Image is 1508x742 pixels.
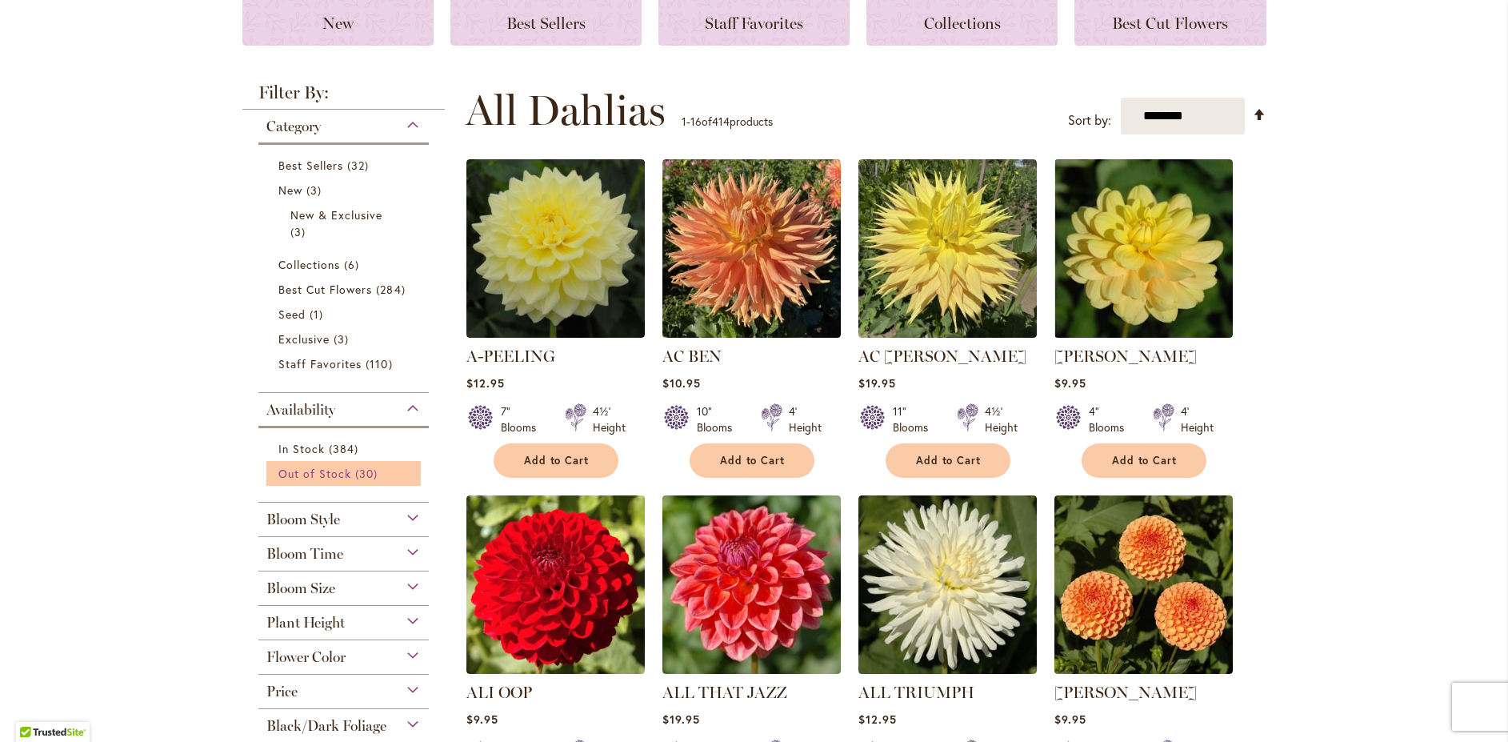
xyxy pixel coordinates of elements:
span: $19.95 [858,375,896,391]
span: Plant Height [266,614,345,632]
img: AMBER QUEEN [1054,495,1233,674]
a: AC Jeri [858,326,1037,341]
span: All Dahlias [466,86,666,134]
span: 1 [310,306,327,323]
span: Black/Dark Foliage [266,717,386,735]
iframe: Launch Accessibility Center [12,685,57,730]
div: 4" Blooms [1089,403,1134,435]
span: Price [266,683,298,700]
a: ALL TRIUMPH [858,683,974,702]
span: 1 [682,114,686,129]
div: 4' Height [789,403,822,435]
a: Best Cut Flowers [278,281,414,298]
span: 284 [376,281,409,298]
a: ALL THAT JAZZ [662,662,841,677]
a: [PERSON_NAME] [1054,683,1197,702]
a: [PERSON_NAME] [1054,347,1197,366]
span: Collections [924,14,1001,33]
button: Add to Cart [494,443,618,478]
span: $9.95 [1054,712,1086,727]
span: $12.95 [466,375,505,391]
span: $12.95 [858,712,897,727]
div: 10" Blooms [697,403,742,435]
label: Sort by: [1068,106,1111,135]
img: AC BEN [662,159,841,338]
button: Add to Cart [1082,443,1206,478]
span: Availability [266,401,335,419]
span: 32 [347,157,373,174]
strong: Filter By: [242,84,446,110]
a: AC BEN [662,347,722,366]
span: Category [266,118,321,135]
span: 3 [306,182,326,199]
span: New & Exclusive [290,207,383,223]
a: AMBER QUEEN [1054,662,1233,677]
a: In Stock 384 [278,440,414,457]
span: Bloom Size [266,580,335,597]
a: Exclusive [278,331,414,347]
span: Best Sellers [506,14,586,33]
span: Best Cut Flowers [278,282,373,297]
span: 6 [344,256,363,273]
span: New [322,14,354,33]
a: Collections [278,256,414,273]
a: ALI OOP [466,683,532,702]
span: Staff Favorites [278,356,362,371]
span: Flower Color [266,648,346,666]
img: A-Peeling [466,159,645,338]
img: ALL THAT JAZZ [662,495,841,674]
a: A-Peeling [466,326,645,341]
span: 3 [334,331,353,347]
span: Add to Cart [916,454,982,467]
span: Collections [278,257,341,272]
a: Out of Stock 30 [278,465,414,482]
span: New [278,182,302,198]
div: 4½' Height [593,403,626,435]
span: Add to Cart [1112,454,1178,467]
span: 30 [355,465,382,482]
a: ALI OOP [466,662,645,677]
a: Seed [278,306,414,323]
button: Add to Cart [690,443,814,478]
a: Staff Favorites [278,355,414,372]
span: Add to Cart [720,454,786,467]
span: Bloom Time [266,545,343,563]
div: 4½' Height [985,403,1018,435]
a: AHOY MATEY [1054,326,1233,341]
a: Best Sellers [278,157,414,174]
a: AC [PERSON_NAME] [858,347,1026,366]
span: 110 [366,355,396,372]
div: 11" Blooms [893,403,938,435]
a: ALL TRIUMPH [858,662,1037,677]
span: $19.95 [662,712,700,727]
div: 7" Blooms [501,403,546,435]
a: AC BEN [662,326,841,341]
span: Staff Favorites [705,14,803,33]
span: 414 [712,114,730,129]
a: New [278,182,414,199]
span: Out of Stock [278,466,352,481]
span: Bloom Style [266,511,340,528]
span: Seed [278,307,306,322]
img: ALI OOP [466,495,645,674]
a: New &amp; Exclusive [290,207,402,240]
span: Exclusive [278,331,330,347]
div: 4' Height [1181,403,1214,435]
a: A-PEELING [466,347,555,366]
span: In Stock [278,441,325,456]
img: AHOY MATEY [1054,159,1233,338]
span: $9.95 [1054,375,1086,391]
span: Add to Cart [524,454,590,467]
p: - of products [682,109,773,134]
span: $9.95 [466,712,498,727]
img: AC Jeri [858,159,1037,338]
img: ALL TRIUMPH [858,495,1037,674]
span: Best Cut Flowers [1112,14,1228,33]
span: $10.95 [662,375,701,391]
span: 384 [329,440,362,457]
span: Best Sellers [278,158,344,173]
button: Add to Cart [886,443,1010,478]
span: 3 [290,223,310,240]
span: 16 [690,114,702,129]
a: ALL THAT JAZZ [662,683,787,702]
